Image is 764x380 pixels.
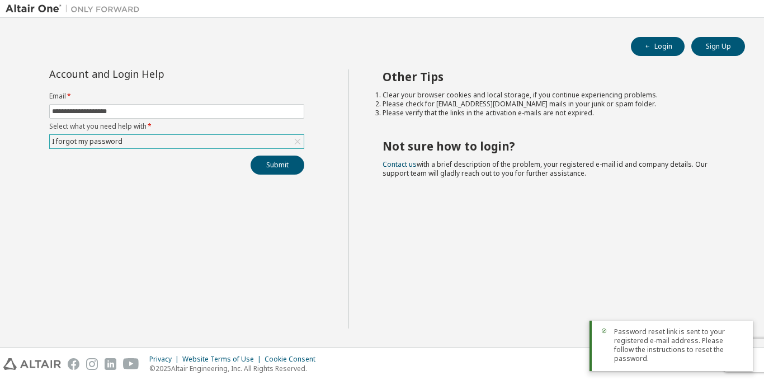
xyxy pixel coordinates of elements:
[49,122,304,131] label: Select what you need help with
[383,139,725,153] h2: Not sure how to login?
[50,135,124,148] div: I forgot my password
[49,69,253,78] div: Account and Login Help
[383,159,417,169] a: Contact us
[614,327,744,363] span: Password reset link is sent to your registered e-mail address. Please follow the instructions to ...
[383,69,725,84] h2: Other Tips
[149,364,322,373] p: © 2025 Altair Engineering, Inc. All Rights Reserved.
[251,156,304,175] button: Submit
[68,358,79,370] img: facebook.svg
[49,92,304,101] label: Email
[3,358,61,370] img: altair_logo.svg
[182,355,265,364] div: Website Terms of Use
[149,355,182,364] div: Privacy
[383,159,708,178] span: with a brief description of the problem, your registered e-mail id and company details. Our suppo...
[631,37,685,56] button: Login
[50,135,304,148] div: I forgot my password
[383,109,725,118] li: Please verify that the links in the activation e-mails are not expired.
[265,355,322,364] div: Cookie Consent
[86,358,98,370] img: instagram.svg
[383,100,725,109] li: Please check for [EMAIL_ADDRESS][DOMAIN_NAME] mails in your junk or spam folder.
[6,3,145,15] img: Altair One
[691,37,745,56] button: Sign Up
[383,91,725,100] li: Clear your browser cookies and local storage, if you continue experiencing problems.
[123,358,139,370] img: youtube.svg
[105,358,116,370] img: linkedin.svg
